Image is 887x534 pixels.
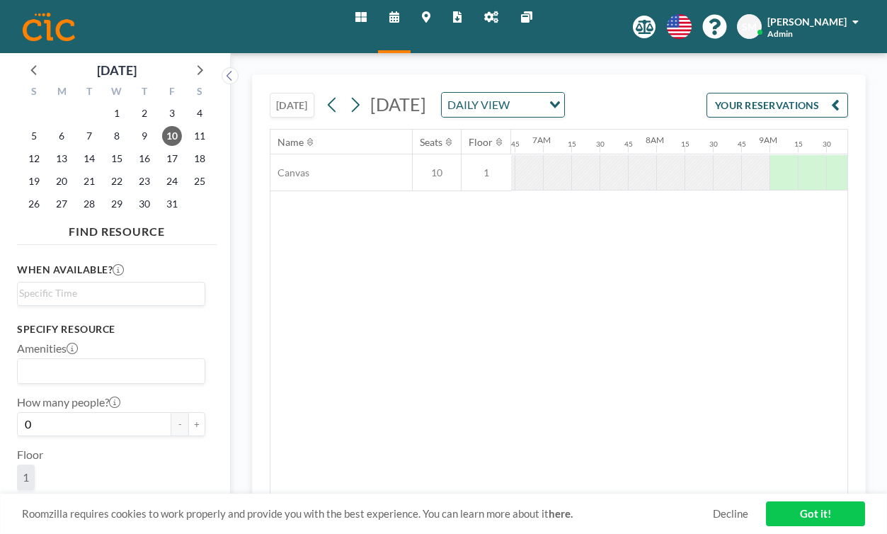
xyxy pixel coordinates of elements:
[162,126,182,146] span: Friday, October 10, 2025
[79,149,99,169] span: Tuesday, October 14, 2025
[107,194,127,214] span: Wednesday, October 29, 2025
[171,412,188,436] button: -
[188,412,205,436] button: +
[97,60,137,80] div: [DATE]
[706,93,848,118] button: YOUR RESERVATIONS
[79,171,99,191] span: Tuesday, October 21, 2025
[135,171,154,191] span: Thursday, October 23, 2025
[445,96,513,114] span: DAILY VIEW
[52,149,71,169] span: Monday, October 13, 2025
[596,140,605,149] div: 30
[18,283,205,304] div: Search for option
[766,501,865,526] a: Got it!
[681,140,689,149] div: 15
[646,135,664,145] div: 8AM
[713,507,748,521] a: Decline
[18,359,205,383] div: Search for option
[17,323,205,336] h3: Specify resource
[52,194,71,214] span: Monday, October 27, 2025
[162,171,182,191] span: Friday, October 24, 2025
[24,126,44,146] span: Sunday, October 5, 2025
[107,171,127,191] span: Wednesday, October 22, 2025
[52,171,71,191] span: Monday, October 20, 2025
[624,140,633,149] div: 45
[19,285,197,301] input: Search for option
[24,194,44,214] span: Sunday, October 26, 2025
[270,166,309,179] span: Canvas
[568,140,576,149] div: 15
[23,13,75,41] img: organization-logo
[190,171,210,191] span: Saturday, October 25, 2025
[24,149,44,169] span: Sunday, October 12, 2025
[130,84,158,102] div: T
[185,84,213,102] div: S
[759,135,777,145] div: 9AM
[514,96,541,114] input: Search for option
[79,194,99,214] span: Tuesday, October 28, 2025
[742,21,757,33] span: SM
[17,219,217,239] h4: FIND RESOURCE
[22,507,713,521] span: Roomzilla requires cookies to work properly and provide you with the best experience. You can lea...
[709,140,718,149] div: 30
[549,507,573,520] a: here.
[135,194,154,214] span: Thursday, October 30, 2025
[48,84,76,102] div: M
[277,136,304,149] div: Name
[190,149,210,169] span: Saturday, October 18, 2025
[17,341,78,356] label: Amenities
[469,136,493,149] div: Floor
[21,84,48,102] div: S
[767,16,847,28] span: [PERSON_NAME]
[270,93,314,118] button: [DATE]
[135,149,154,169] span: Thursday, October 16, 2025
[162,149,182,169] span: Friday, October 17, 2025
[190,126,210,146] span: Saturday, October 11, 2025
[103,84,131,102] div: W
[532,135,551,145] div: 7AM
[135,126,154,146] span: Thursday, October 9, 2025
[823,140,831,149] div: 30
[511,140,520,149] div: 45
[738,140,746,149] div: 45
[370,93,426,115] span: [DATE]
[135,103,154,123] span: Thursday, October 2, 2025
[19,362,197,380] input: Search for option
[158,84,185,102] div: F
[794,140,803,149] div: 15
[76,84,103,102] div: T
[23,470,29,484] span: 1
[162,103,182,123] span: Friday, October 3, 2025
[767,28,793,39] span: Admin
[17,448,43,462] label: Floor
[420,136,442,149] div: Seats
[190,103,210,123] span: Saturday, October 4, 2025
[107,103,127,123] span: Wednesday, October 1, 2025
[52,126,71,146] span: Monday, October 6, 2025
[107,149,127,169] span: Wednesday, October 15, 2025
[162,194,182,214] span: Friday, October 31, 2025
[462,166,511,179] span: 1
[413,166,461,179] span: 10
[442,93,564,117] div: Search for option
[79,126,99,146] span: Tuesday, October 7, 2025
[24,171,44,191] span: Sunday, October 19, 2025
[17,395,120,409] label: How many people?
[107,126,127,146] span: Wednesday, October 8, 2025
